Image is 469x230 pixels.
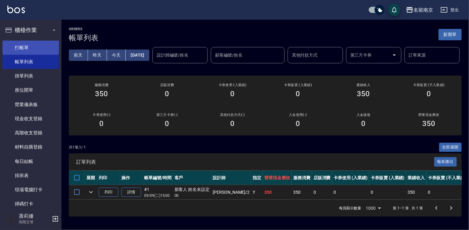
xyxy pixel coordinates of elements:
th: 客戶 [173,171,211,185]
h3: 350 [95,89,108,98]
td: [PERSON_NAME] /2 [211,185,251,200]
th: 卡券使用 (入業績) [332,171,369,185]
p: 第 1–1 筆 共 1 筆 [393,205,423,211]
h2: 入金儲值 [338,113,389,117]
h3: 350 [357,89,370,98]
p: 高階主管 [19,219,50,225]
h3: 0 [296,89,300,98]
a: 報表匯出 [434,159,457,165]
th: 展開 [85,171,97,185]
div: 1000 [364,200,383,216]
td: 0 [369,185,406,200]
button: 登出 [438,4,462,16]
h2: 第三方卡券(-) [142,113,192,117]
th: 營業現金應收 [263,171,292,185]
h2: 店販消費 [142,83,192,87]
button: 名留南京 [404,4,435,16]
button: 今天 [107,50,126,61]
h3: 帳單列表 [69,34,98,42]
p: 每頁顯示數量 [339,205,361,211]
button: 列印 [99,188,118,197]
th: 業績收入 [406,171,427,185]
button: 櫃檯作業 [2,22,59,38]
button: 前天 [69,50,88,61]
h2: ORDERS [69,27,98,31]
button: save [388,4,400,16]
th: 店販消費 [312,171,332,185]
h2: 卡券販賣 (入業績) [273,83,323,87]
button: 新開單 [439,29,462,40]
th: 操作 [120,171,143,185]
td: 350 [292,185,312,200]
h5: 蕭莉姍 [19,213,50,219]
a: 每日結帳 [2,154,59,169]
button: expand row [86,188,96,197]
a: 打帳單 [2,41,59,55]
td: 0 [427,185,468,200]
a: 現金收支登錄 [2,112,59,126]
h3: 0 [165,89,169,98]
td: 0 [312,185,332,200]
p: 09/09 (二) 15:00 [144,193,171,198]
h3: 350 [423,119,435,128]
p: 00 [175,193,210,198]
td: 350 [406,185,427,200]
div: 新客人 姓名未設定 [175,186,210,193]
a: 掃碼打卡 [2,197,59,211]
h3: 0 [427,89,431,98]
h2: 卡券使用(-) [76,113,127,117]
h2: 入金使用(-) [273,113,323,117]
a: 帳單列表 [2,55,59,69]
a: 座位開單 [2,83,59,97]
th: 帳單編號/時間 [143,171,173,185]
button: 昨天 [88,50,107,61]
button: 全部展開 [439,143,462,152]
button: 報表匯出 [434,157,457,167]
h3: 服務消費 [76,83,127,87]
h2: 卡券販賣 (不入業績) [404,83,454,87]
h2: 其他付款方式(-) [207,113,258,117]
h3: 0 [296,119,300,128]
td: Y [251,185,263,200]
th: 設計師 [211,171,251,185]
td: #1 [143,185,173,200]
button: [DATE] [126,50,149,61]
button: Open [389,50,399,60]
th: 列印 [97,171,120,185]
a: 材料自購登錄 [2,140,59,154]
th: 卡券販賣 (不入業績) [427,171,468,185]
div: 名留南京 [413,6,433,14]
h2: 卡券使用 (入業績) [207,83,258,87]
a: 詳情 [121,188,141,197]
h3: 0 [231,89,235,98]
td: 350 [263,185,292,200]
a: 現場電腦打卡 [2,183,59,197]
a: 高階收支登錄 [2,126,59,140]
h2: 營業現金應收 [404,113,454,117]
h3: 0 [100,119,104,128]
img: Logo [7,6,25,13]
a: 排班表 [2,169,59,183]
p: 共 1 筆, 1 / 1 [69,145,86,150]
img: Person [5,213,17,225]
span: 訂單列表 [76,159,434,165]
a: 掛單列表 [2,69,59,83]
h3: 0 [231,119,235,128]
th: 指定 [251,171,263,185]
h2: 業績收入 [338,83,389,87]
a: 新開單 [439,31,462,37]
th: 服務消費 [292,171,312,185]
h3: 0 [361,119,366,128]
h3: 0 [165,119,169,128]
td: 0 [332,185,369,200]
a: 營業儀表板 [2,97,59,112]
th: 卡券販賣 (入業績) [369,171,406,185]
